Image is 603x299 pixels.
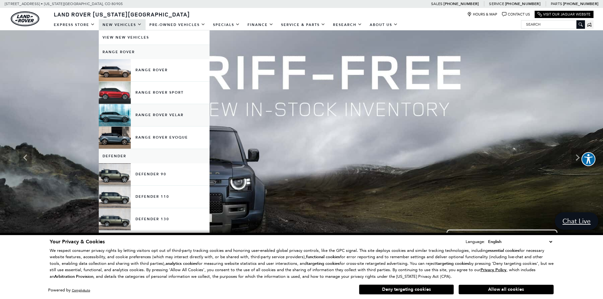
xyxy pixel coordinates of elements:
div: Next [571,148,584,167]
strong: essential cookies [488,248,519,253]
p: We respect consumer privacy rights by letting visitors opt out of third-party tracking cookies an... [50,247,554,280]
a: Chat Live [555,212,598,230]
a: New Vehicles [99,19,146,30]
input: Search [521,21,585,28]
a: Defender 90 [99,163,210,185]
a: Range Rover [99,45,210,59]
div: Previous [19,148,32,167]
a: Defender 130 [99,208,210,230]
a: [PHONE_NUMBER] [505,1,540,6]
a: Specials [209,19,244,30]
a: Pre-Owned Vehicles [146,19,209,30]
span: Service [489,2,504,6]
a: Visit Our Jaguar Website [537,12,591,17]
a: Contact Us [502,12,530,17]
strong: targeting cookies [307,261,340,266]
a: Range Rover Velar [99,104,210,126]
a: EXPRESS STORE [50,19,99,30]
a: About Us [366,19,402,30]
a: ComplyAuto [72,288,90,292]
span: Land Rover [US_STATE][GEOGRAPHIC_DATA] [54,10,190,18]
a: land-rover [11,11,39,26]
span: Parts [551,2,562,6]
a: Range Rover Evoque [99,127,210,149]
nav: Main Navigation [50,19,402,30]
button: Explore your accessibility options [581,152,595,166]
a: Land Rover [US_STATE][GEOGRAPHIC_DATA] [50,10,194,18]
a: [STREET_ADDRESS] • [US_STATE][GEOGRAPHIC_DATA], CO 80905 [5,2,123,6]
strong: Arbitration Provision [54,274,93,279]
a: View New Vehicles [99,30,210,45]
a: Discovery [99,231,210,245]
a: Finance [244,19,277,30]
a: Service & Parts [277,19,329,30]
button: Allow all cookies [459,285,554,294]
a: [PHONE_NUMBER] [443,1,479,6]
span: Your Privacy & Cookies [50,238,105,245]
a: Range Rover [99,59,210,81]
button: Deny targeting cookies [359,284,454,295]
span: Sales [431,2,443,6]
div: Language: [466,240,485,244]
select: Language Select [487,238,554,245]
a: Defender 110 [99,186,210,208]
div: Powered by [48,288,90,292]
a: Hours & Map [467,12,497,17]
strong: functional cookies [306,254,340,260]
a: Research [329,19,366,30]
aside: Accessibility Help Desk [581,152,595,167]
a: Range Rover Sport [99,82,210,104]
a: Defender [99,149,210,163]
span: Chat Live [559,217,594,225]
u: Privacy Policy [481,267,506,273]
strong: targeting cookies [436,261,469,266]
strong: analytics cookies [166,261,197,266]
img: Land Rover [11,11,39,26]
a: [PHONE_NUMBER] [563,1,598,6]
